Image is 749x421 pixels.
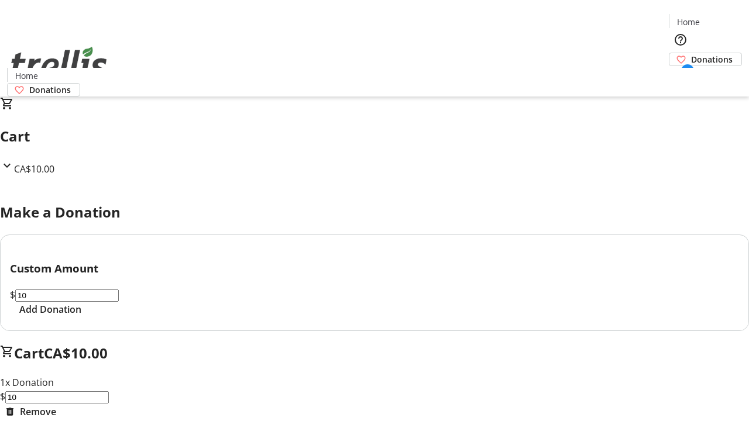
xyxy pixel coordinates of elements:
span: Add Donation [19,302,81,316]
button: Help [669,28,692,51]
input: Donation Amount [15,289,119,302]
span: Donations [691,53,733,65]
h3: Custom Amount [10,260,739,277]
a: Donations [7,83,80,96]
span: Home [677,16,700,28]
span: CA$10.00 [14,163,54,175]
span: Home [15,70,38,82]
img: Orient E2E Organization YOan2mhPVT's Logo [7,34,111,92]
button: Add Donation [10,302,91,316]
a: Donations [669,53,742,66]
button: Cart [669,66,692,89]
a: Home [669,16,707,28]
span: CA$10.00 [44,343,108,363]
a: Home [8,70,45,82]
input: Donation Amount [5,391,109,403]
span: Donations [29,84,71,96]
span: Remove [20,405,56,419]
span: $ [10,288,15,301]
